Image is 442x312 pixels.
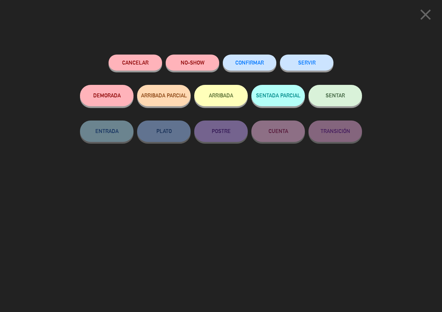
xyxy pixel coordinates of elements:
[251,121,305,142] button: CUENTA
[308,121,362,142] button: TRANSICIÓN
[280,55,333,71] button: SERVIR
[141,92,187,98] span: ARRIBADA PARCIAL
[80,121,134,142] button: ENTRADA
[194,121,248,142] button: POSTRE
[166,55,219,71] button: NO-SHOW
[235,60,264,66] span: CONFIRMAR
[308,85,362,106] button: SENTAR
[223,55,276,71] button: CONFIRMAR
[109,55,162,71] button: Cancelar
[417,6,435,24] i: close
[194,85,248,106] button: ARRIBADA
[80,85,134,106] button: DEMORADA
[137,85,191,106] button: ARRIBADA PARCIAL
[251,85,305,106] button: SENTADA PARCIAL
[137,121,191,142] button: PLATO
[326,92,345,98] span: SENTAR
[415,5,437,26] button: close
